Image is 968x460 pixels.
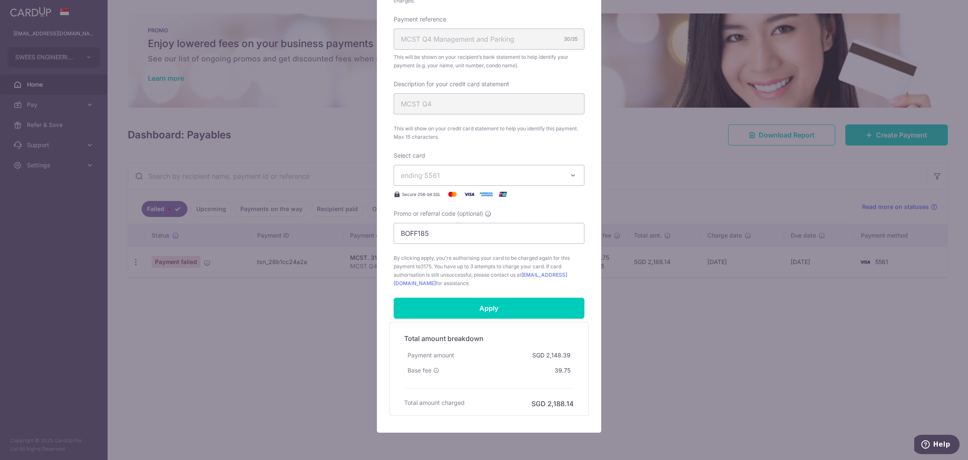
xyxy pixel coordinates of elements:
iframe: Opens a widget where you can find more information [914,435,960,456]
span: ending 5561 [401,171,440,180]
h5: Total amount breakdown [404,333,574,344]
span: This will show on your credit card statement to help you identify this payment. Max 15 characters. [394,124,584,141]
div: Payment amount [404,348,458,363]
span: Base fee [408,366,431,375]
label: Description for your credit card statement [394,80,509,88]
span: This will be shown on your recipient’s bank statement to help identify your payment (e.g. your na... [394,53,584,70]
div: SGD 2,148.39 [529,348,574,363]
img: Mastercard [444,189,461,199]
label: Payment reference [394,15,446,24]
button: ending 5561 [394,165,584,186]
span: By clicking apply, you're authorising your card to be charged again for this payment to . You hav... [394,254,584,288]
span: Secure 256-bit SSL [402,191,441,198]
span: Promo or referral code (optional) [394,209,483,218]
div: 39.75 [551,363,574,378]
h6: Total amount charged [404,399,465,407]
div: 30/35 [564,35,578,43]
h6: SGD 2,188.14 [531,399,574,409]
input: Apply [394,298,584,319]
span: 3175 [421,263,431,270]
img: UnionPay [495,189,511,199]
label: Select card [394,151,425,160]
img: American Express [478,189,495,199]
img: Visa [461,189,478,199]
